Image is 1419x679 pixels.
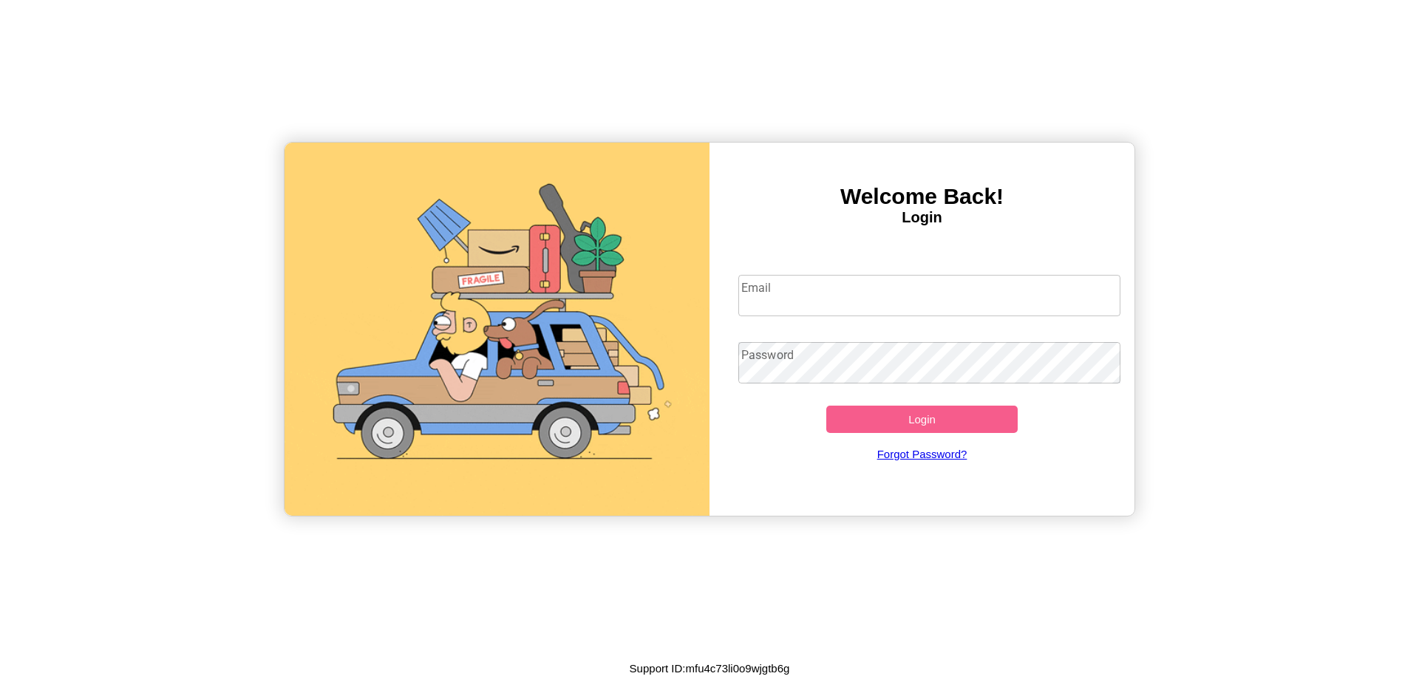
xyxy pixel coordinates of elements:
img: gif [285,143,709,516]
button: Login [826,406,1018,433]
h4: Login [709,209,1134,226]
h3: Welcome Back! [709,184,1134,209]
a: Forgot Password? [731,433,1114,475]
p: Support ID: mfu4c73li0o9wjgtb6g [630,658,790,678]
